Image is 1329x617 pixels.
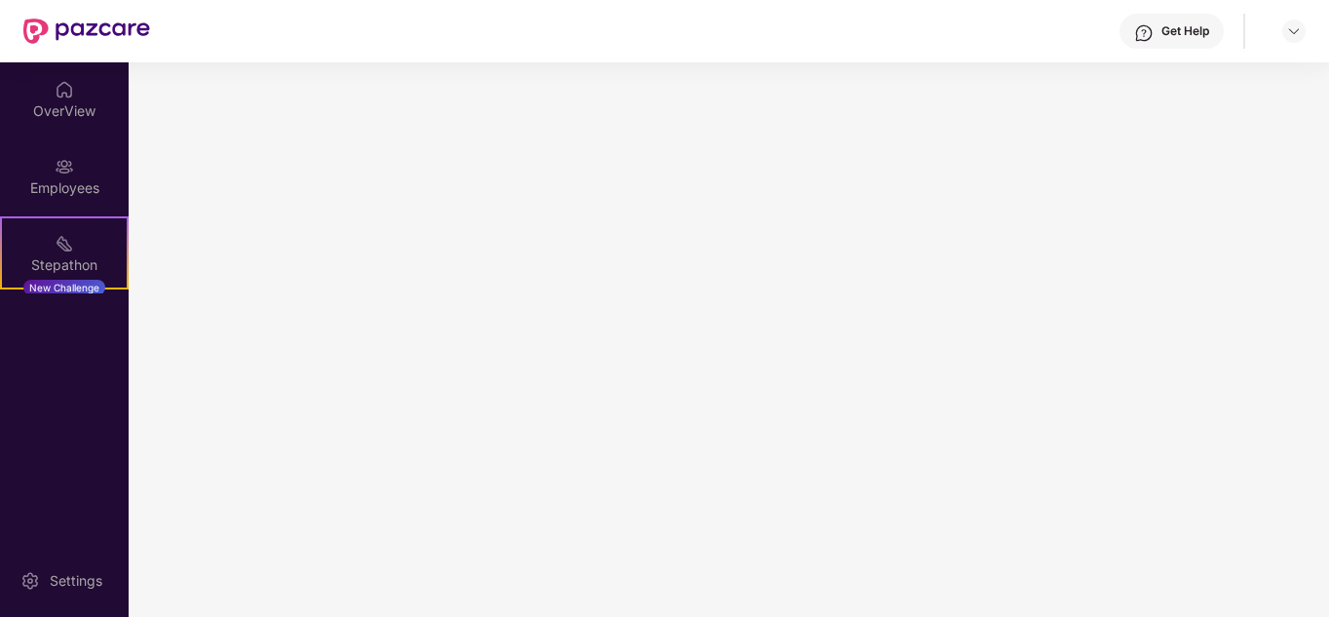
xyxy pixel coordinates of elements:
[20,571,40,591] img: svg+xml;base64,PHN2ZyBpZD0iU2V0dGluZy0yMHgyMCIgeG1sbnM9Imh0dHA6Ly93d3cudzMub3JnLzIwMDAvc3ZnIiB3aW...
[55,80,74,99] img: svg+xml;base64,PHN2ZyBpZD0iSG9tZSIgeG1sbnM9Imh0dHA6Ly93d3cudzMub3JnLzIwMDAvc3ZnIiB3aWR0aD0iMjAiIG...
[55,157,74,176] img: svg+xml;base64,PHN2ZyBpZD0iRW1wbG95ZWVzIiB4bWxucz0iaHR0cDovL3d3dy53My5vcmcvMjAwMC9zdmciIHdpZHRoPS...
[1134,23,1154,43] img: svg+xml;base64,PHN2ZyBpZD0iSGVscC0zMngzMiIgeG1sbnM9Imh0dHA6Ly93d3cudzMub3JnLzIwMDAvc3ZnIiB3aWR0aD...
[1286,23,1302,39] img: svg+xml;base64,PHN2ZyBpZD0iRHJvcGRvd24tMzJ4MzIiIHhtbG5zPSJodHRwOi8vd3d3LnczLm9yZy8yMDAwL3N2ZyIgd2...
[44,571,108,591] div: Settings
[1161,23,1209,39] div: Get Help
[55,234,74,253] img: svg+xml;base64,PHN2ZyB4bWxucz0iaHR0cDovL3d3dy53My5vcmcvMjAwMC9zdmciIHdpZHRoPSIyMSIgaGVpZ2h0PSIyMC...
[23,19,150,44] img: New Pazcare Logo
[23,280,105,295] div: New Challenge
[2,255,127,275] div: Stepathon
